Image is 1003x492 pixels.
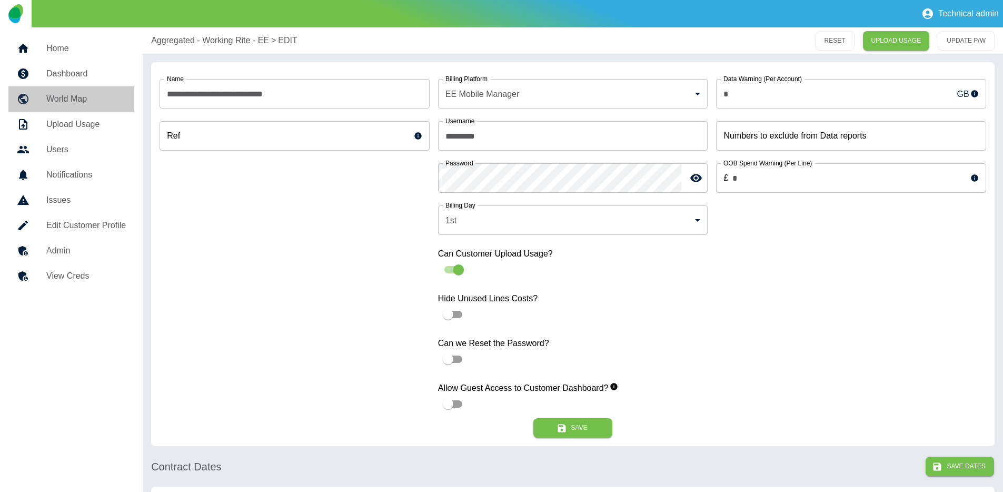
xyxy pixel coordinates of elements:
p: Technical admin [938,9,999,18]
a: EDIT [278,34,297,47]
a: World Map [8,86,134,112]
label: Password [445,159,473,168]
label: Can we Reset the Password? [438,337,708,349]
div: 1st [438,205,708,235]
label: Billing Platform [445,74,488,83]
h5: View Creds [46,270,126,282]
div: EE Mobile Manager [438,79,708,109]
button: Save Dates [926,457,994,476]
p: £ [723,172,728,184]
a: Dashboard [8,61,134,86]
img: Logo [8,4,23,23]
button: Save [533,418,612,438]
svg: This is a unique reference for your use - it can be anything [414,132,422,140]
p: > [271,34,276,47]
a: UPLOAD USAGE [863,31,930,51]
label: Can Customer Upload Usage? [438,248,708,260]
a: Issues [8,188,134,213]
a: Upload Usage [8,112,134,137]
label: Data Warning (Per Account) [723,74,802,83]
label: Username [445,116,474,125]
label: Allow Guest Access to Customer Dashboard? [438,382,708,394]
h5: Home [46,42,126,55]
a: Notifications [8,162,134,188]
button: UPDATE P/W [938,31,995,51]
a: View Creds [8,263,134,289]
label: OOB Spend Warning (Per Line) [723,159,812,168]
label: Billing Day [445,201,475,210]
svg: This sets the monthly warning limit for your customer’s Mobile Data usage and will be displayed a... [970,90,979,98]
h5: Issues [46,194,126,206]
a: Admin [8,238,134,263]
label: Name [167,74,184,83]
h5: Users [46,143,126,156]
h5: Upload Usage [46,118,126,131]
button: RESET [816,31,855,51]
a: Aggregated - Working Rite - EE [151,34,269,47]
a: Users [8,137,134,162]
label: Hide Unused Lines Costs? [438,292,708,304]
h5: Admin [46,244,126,257]
button: toggle password visibility [686,168,707,189]
svg: When enabled, this allows guest users to view your customer dashboards. [610,382,618,391]
h5: World Map [46,93,126,105]
a: Home [8,36,134,61]
h5: Dashboard [46,67,126,80]
h5: Notifications [46,169,126,181]
a: Edit Customer Profile [8,213,134,238]
h6: Contract Dates [151,458,221,475]
button: Technical admin [917,3,1003,24]
h5: Edit Customer Profile [46,219,126,232]
svg: This sets the warning limit for each line’s Out-of-Bundle usage and usage exceeding the limit wil... [970,174,979,182]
